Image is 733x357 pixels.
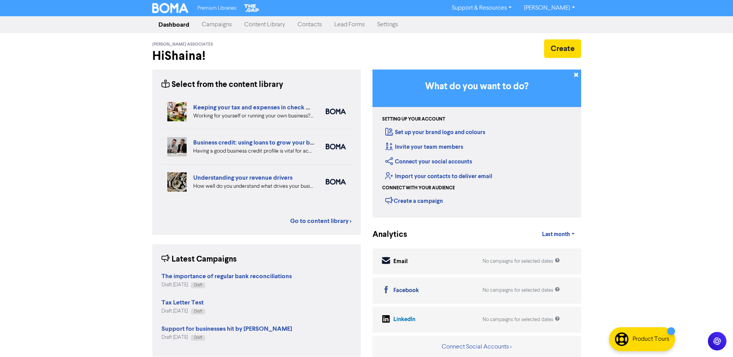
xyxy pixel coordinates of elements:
[152,17,196,32] a: Dashboard
[152,3,189,13] img: BOMA Logo
[371,17,404,32] a: Settings
[382,116,445,123] div: Setting up your account
[441,342,512,352] button: Connect Social Accounts >
[326,109,346,114] img: boma_accounting
[291,17,328,32] a: Contacts
[385,143,463,151] a: Invite your team members
[194,283,202,287] span: Draft
[193,147,314,155] div: Having a good business credit profile is vital for accessing routes to funding. We look at six di...
[328,17,371,32] a: Lead Forms
[238,17,291,32] a: Content Library
[483,316,560,323] div: No campaigns for selected dates
[326,144,346,150] img: boma
[162,334,292,341] div: Draft [DATE]
[694,320,733,357] iframe: Chat Widget
[162,79,283,91] div: Select from the content library
[243,3,260,13] img: The Gap
[518,2,581,14] a: [PERSON_NAME]
[162,274,292,280] a: The importance of regular bank reconciliations
[372,229,398,241] div: Analytics
[544,39,581,58] button: Create
[162,300,204,306] a: Tax Letter Test
[385,195,443,206] div: Create a campaign
[382,185,455,192] div: Connect with your audience
[193,112,314,120] div: Working for yourself or running your own business? Setup robust systems for expenses & tax requir...
[483,287,560,294] div: No campaigns for selected dates
[483,258,560,265] div: No campaigns for selected dates
[393,315,415,324] div: LinkedIn
[290,216,352,226] a: Go to content library >
[542,231,570,238] span: Last month
[197,6,237,11] span: Premium Libraries:
[152,49,361,63] h2: Hi Shaina !
[194,309,202,313] span: Draft
[162,308,205,315] div: Draft [DATE]
[385,158,472,165] a: Connect your social accounts
[446,2,518,14] a: Support & Resources
[193,139,330,146] a: Business credit: using loans to grow your business
[162,253,237,265] div: Latest Campaigns
[162,281,292,289] div: Draft [DATE]
[194,336,202,340] span: Draft
[193,182,314,190] div: How well do you understand what drives your business revenue? We can help you review your numbers...
[384,81,570,92] h3: What do you want to do?
[385,173,492,180] a: Import your contacts to deliver email
[162,299,204,306] strong: Tax Letter Test
[326,179,346,185] img: boma_accounting
[162,325,292,333] strong: Support for businesses hit by [PERSON_NAME]
[162,326,292,332] a: Support for businesses hit by [PERSON_NAME]
[393,257,408,266] div: Email
[372,70,581,218] div: Getting Started in BOMA
[536,227,581,242] a: Last month
[162,272,292,280] strong: The importance of regular bank reconciliations
[385,129,485,136] a: Set up your brand logo and colours
[193,104,384,111] a: Keeping your tax and expenses in check when you are self-employed
[152,42,213,47] span: [PERSON_NAME] Associates
[393,286,419,295] div: Facebook
[196,17,238,32] a: Campaigns
[193,174,293,182] a: Understanding your revenue drivers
